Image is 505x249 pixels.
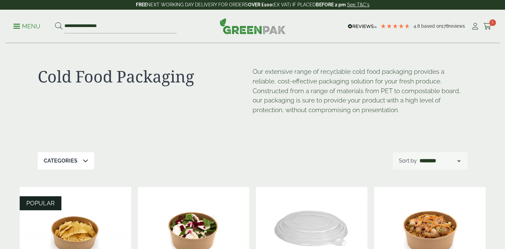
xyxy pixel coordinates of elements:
strong: FREE [136,2,147,7]
i: Cart [483,23,492,30]
strong: OVER £100 [248,2,272,7]
img: REVIEWS.io [348,24,377,29]
span: POPULAR [26,200,55,207]
div: 4.78 Stars [380,23,410,29]
p: Categories [44,157,77,165]
img: GreenPak Supplies [220,18,286,34]
span: 4.8 [414,23,421,29]
select: Shop order [418,157,462,165]
p: Menu [13,22,40,30]
span: Based on [421,23,442,29]
a: Menu [13,22,40,29]
i: My Account [471,23,479,30]
span: 178 [442,23,449,29]
h1: Cold Food Packaging [38,67,253,86]
strong: BEFORE 2 pm [316,2,346,7]
p: Our extensive range of recyclable cold food packaging provides a reliable, cost-effective packagi... [253,67,468,115]
a: See T&C's [347,2,369,7]
a: 1 [483,21,492,31]
span: reviews [449,23,465,29]
span: 1 [489,19,496,26]
p: Sort by [399,157,417,165]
